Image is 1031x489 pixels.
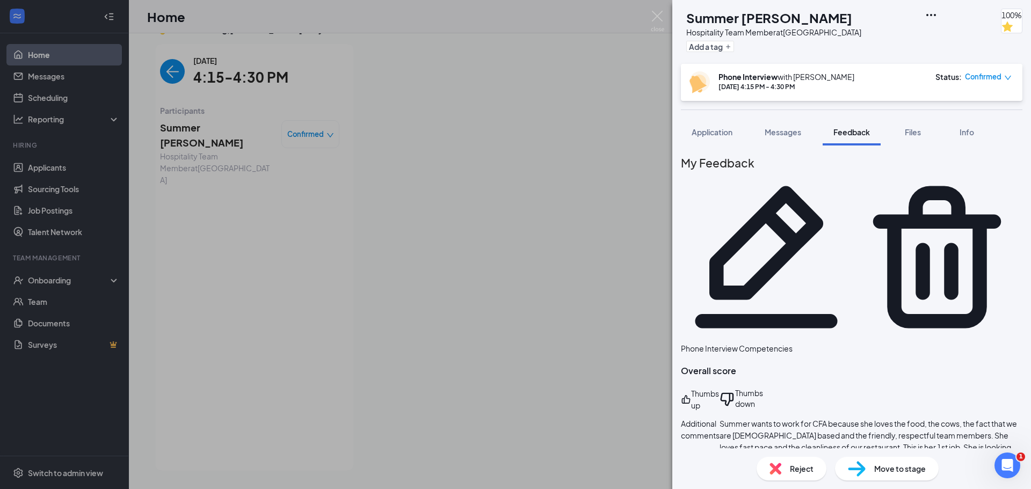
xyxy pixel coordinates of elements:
span: Confirmed [965,71,1001,82]
h2: My Feedback [681,154,1022,172]
span: Move to stage [874,463,926,475]
svg: ThumbsUp [681,388,691,411]
span: Application [692,127,732,137]
span: Info [960,127,974,137]
span: Files [905,127,921,137]
div: Thumbs up [691,388,719,411]
span: Messages [765,127,801,137]
svg: ThumbsDown [719,388,735,411]
div: Status : [935,71,962,82]
h3: Overall score [681,365,1022,377]
svg: Plus [725,43,731,50]
div: Hospitality Team Member at [GEOGRAPHIC_DATA] [686,27,861,38]
iframe: Intercom live chat [994,452,1020,478]
div: [DATE] 4:15 PM - 4:30 PM [718,82,854,91]
div: with [PERSON_NAME] [718,71,854,82]
span: Feedback [833,127,870,137]
button: PlusAdd a tag [686,41,734,52]
span: 100% [1001,9,1022,21]
h1: Summer [PERSON_NAME] [686,9,852,27]
svg: Pencil [681,172,852,342]
span: 1 [1017,452,1025,461]
span: down [1004,74,1012,82]
svg: Ellipses [925,9,938,21]
div: Thumbs down [735,388,768,411]
span: Reject [790,463,814,475]
span: Phone Interview Competencies [681,344,793,353]
b: Phone Interview [718,72,778,82]
svg: Trash [852,172,1022,342]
